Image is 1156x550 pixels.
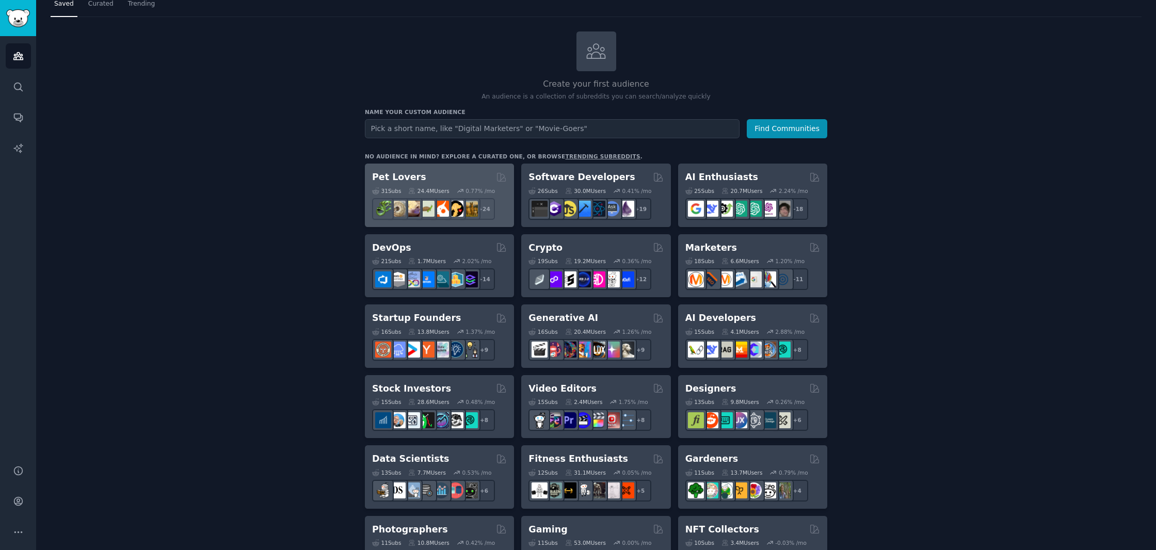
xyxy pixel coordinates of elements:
[565,469,606,476] div: 31.1M Users
[419,271,435,287] img: DevOpsLinks
[6,9,30,27] img: GummySearch logo
[618,342,634,358] img: DreamBooth
[575,482,591,498] img: weightroom
[462,271,478,287] img: PlatformEngineers
[408,328,449,335] div: 13.8M Users
[685,328,714,335] div: 15 Sub s
[560,271,576,287] img: ethstaker
[473,409,495,431] div: + 8
[419,342,435,358] img: ycombinator
[473,268,495,290] div: + 14
[630,480,651,502] div: + 5
[721,187,762,195] div: 20.7M Users
[532,271,548,287] img: ethfinance
[404,201,420,217] img: leopardgeckos
[465,187,495,195] div: 0.77 % /mo
[618,482,634,498] img: personaltraining
[589,482,605,498] img: fitness30plus
[375,201,391,217] img: herpetology
[775,342,791,358] img: AIDevelopersSociety
[685,171,758,184] h2: AI Enthusiasts
[375,271,391,287] img: azuredevops
[775,257,805,265] div: 1.20 % /mo
[372,187,401,195] div: 31 Sub s
[685,241,737,254] h2: Marketers
[390,412,406,428] img: ValueInvesting
[546,271,562,287] img: 0xPolygon
[532,412,548,428] img: gopro
[528,398,557,406] div: 15 Sub s
[365,153,643,160] div: No audience in mind? Explore a curated one, or browse .
[685,312,756,325] h2: AI Developers
[528,469,557,476] div: 12 Sub s
[447,201,463,217] img: PetAdvice
[721,539,759,546] div: 3.4M Users
[731,412,747,428] img: UXDesign
[630,268,651,290] div: + 12
[404,342,420,358] img: startup
[560,201,576,217] img: learnjavascript
[589,201,605,217] img: reactnative
[528,523,567,536] h2: Gaming
[618,201,634,217] img: elixir
[604,482,620,498] img: physicaltherapy
[372,469,401,476] div: 13 Sub s
[779,187,808,195] div: 2.24 % /mo
[775,271,791,287] img: OnlineMarketing
[746,412,762,428] img: userexperience
[786,198,808,220] div: + 18
[447,482,463,498] img: datasets
[546,482,562,498] img: GymMotivation
[433,482,449,498] img: analytics
[419,482,435,498] img: dataengineering
[404,482,420,498] img: statistics
[575,271,591,287] img: web3
[575,342,591,358] img: sdforall
[575,201,591,217] img: iOSProgramming
[372,241,411,254] h2: DevOps
[685,539,714,546] div: 10 Sub s
[618,412,634,428] img: postproduction
[546,412,562,428] img: editors
[731,482,747,498] img: GardeningUK
[447,271,463,287] img: aws_cdk
[560,412,576,428] img: premiere
[688,482,704,498] img: vegetablegardening
[528,382,597,395] h2: Video Editors
[685,469,714,476] div: 11 Sub s
[622,539,652,546] div: 0.00 % /mo
[760,271,776,287] img: MarketingResearch
[721,328,759,335] div: 4.1M Users
[473,480,495,502] div: + 6
[731,201,747,217] img: chatgpt_promptDesign
[786,480,808,502] div: + 4
[702,271,718,287] img: bigseo
[760,201,776,217] img: OpenAIDev
[372,398,401,406] div: 15 Sub s
[365,78,827,91] h2: Create your first audience
[372,452,449,465] h2: Data Scientists
[565,539,606,546] div: 53.0M Users
[419,412,435,428] img: Trading
[731,342,747,358] img: MistralAI
[721,469,762,476] div: 13.7M Users
[589,412,605,428] img: finalcutpro
[433,271,449,287] img: platformengineering
[375,412,391,428] img: dividends
[746,342,762,358] img: OpenSourceAI
[589,271,605,287] img: defiblockchain
[688,271,704,287] img: content_marketing
[528,171,635,184] h2: Software Developers
[747,119,827,138] button: Find Communities
[372,382,451,395] h2: Stock Investors
[528,187,557,195] div: 26 Sub s
[372,171,426,184] h2: Pet Lovers
[717,201,733,217] img: AItoolsCatalog
[408,257,446,265] div: 1.7M Users
[408,187,449,195] div: 24.4M Users
[746,482,762,498] img: flowers
[622,187,652,195] div: 0.41 % /mo
[702,201,718,217] img: DeepSeek
[685,523,759,536] h2: NFT Collectors
[731,271,747,287] img: Emailmarketing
